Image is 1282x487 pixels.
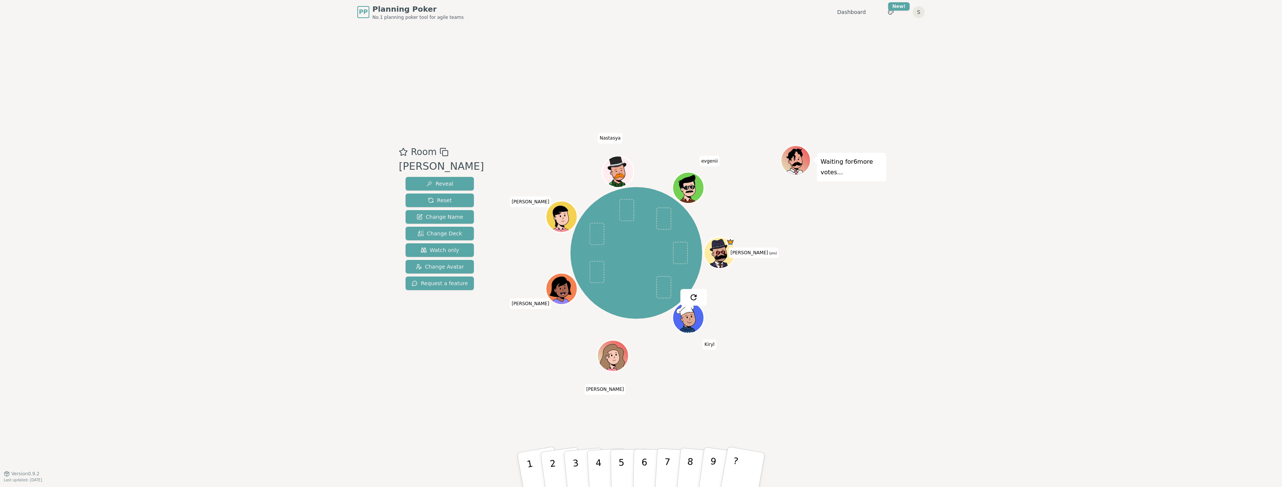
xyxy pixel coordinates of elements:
[598,133,623,144] span: Click to change your name
[399,145,408,159] button: Add as favourite
[372,14,464,20] span: No.1 planning poker tool for agile teams
[406,177,474,190] button: Reveal
[584,384,626,395] span: Click to change your name
[888,2,910,11] div: New!
[913,6,925,18] button: S
[417,213,463,221] span: Change Name
[406,210,474,224] button: Change Name
[412,280,468,287] span: Request a feature
[510,197,551,207] span: Click to change your name
[768,252,777,255] span: (you)
[699,156,720,166] span: Click to change your name
[4,478,42,482] span: Last updated: [DATE]
[406,277,474,290] button: Request a feature
[689,293,698,302] img: reset
[421,246,459,254] span: Watch only
[726,238,734,246] span: Sergey N is the host
[406,243,474,257] button: Watch only
[426,180,453,187] span: Reveal
[11,471,40,477] span: Version 0.9.2
[837,8,866,16] a: Dashboard
[729,247,779,258] span: Click to change your name
[406,227,474,240] button: Change Deck
[372,4,464,14] span: Planning Poker
[884,5,898,19] button: New!
[406,260,474,273] button: Change Avatar
[411,145,437,159] span: Room
[4,471,40,477] button: Version0.9.2
[416,263,464,270] span: Change Avatar
[399,159,484,174] div: [PERSON_NAME]
[510,298,551,309] span: Click to change your name
[821,157,882,178] p: Waiting for 6 more votes...
[357,4,464,20] a: PPPlanning PokerNo.1 planning poker tool for agile teams
[428,197,452,204] span: Reset
[702,340,716,350] span: Click to change your name
[359,8,367,17] span: PP
[418,230,462,237] span: Change Deck
[705,238,734,267] button: Click to change your avatar
[406,194,474,207] button: Reset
